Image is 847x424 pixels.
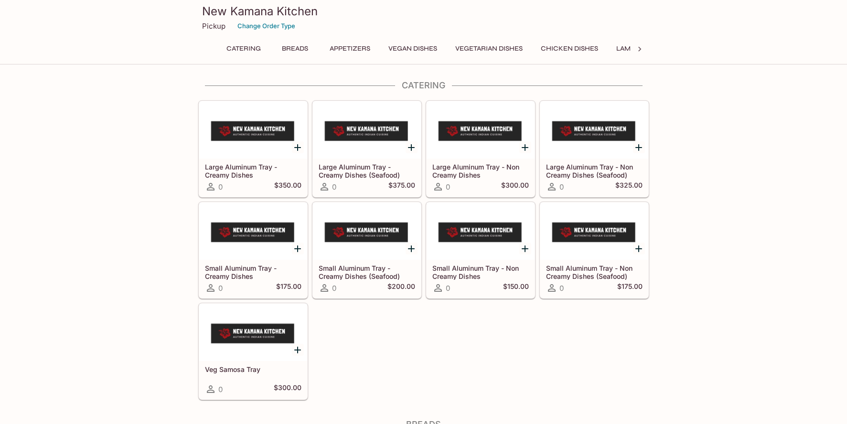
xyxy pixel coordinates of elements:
h5: Small Aluminum Tray - Creamy Dishes [205,264,301,280]
h5: Small Aluminum Tray - Creamy Dishes (Seafood) [319,264,415,280]
h5: Large Aluminum Tray - Non Creamy Dishes [432,163,529,179]
a: Large Aluminum Tray - Non Creamy Dishes (Seafood)0$325.00 [540,101,649,197]
h5: $175.00 [276,282,301,294]
div: Large Aluminum Tray - Non Creamy Dishes [427,101,535,159]
button: Add Small Aluminum Tray - Non Creamy Dishes [519,243,531,254]
h5: $350.00 [274,181,301,192]
p: Pickup [202,21,225,31]
button: Add Large Aluminum Tray - Non Creamy Dishes [519,141,531,153]
h5: $200.00 [387,282,415,294]
a: Small Aluminum Tray - Non Creamy Dishes (Seafood)0$175.00 [540,202,649,298]
span: 0 [559,284,564,293]
div: Small Aluminum Tray - Non Creamy Dishes [427,202,535,260]
button: Add Large Aluminum Tray - Creamy Dishes [292,141,304,153]
button: Breads [274,42,317,55]
a: Large Aluminum Tray - Non Creamy Dishes0$300.00 [426,101,535,197]
div: Veg Samosa Tray [199,304,307,361]
span: 0 [446,284,450,293]
h5: Veg Samosa Tray [205,365,301,373]
button: Add Large Aluminum Tray - Creamy Dishes (Seafood) [406,141,418,153]
div: Small Aluminum Tray - Creamy Dishes (Seafood) [313,202,421,260]
a: Veg Samosa Tray0$300.00 [199,303,308,400]
a: Small Aluminum Tray - Non Creamy Dishes0$150.00 [426,202,535,298]
button: Lamb Dishes [611,42,665,55]
span: 0 [218,182,223,191]
div: Large Aluminum Tray - Non Creamy Dishes (Seafood) [540,101,648,159]
h5: Large Aluminum Tray - Creamy Dishes [205,163,301,179]
h5: Large Aluminum Tray - Non Creamy Dishes (Seafood) [546,163,643,179]
h5: $150.00 [503,282,529,294]
h5: $175.00 [617,282,643,294]
a: Small Aluminum Tray - Creamy Dishes (Seafood)0$200.00 [312,202,421,298]
h5: Small Aluminum Tray - Non Creamy Dishes [432,264,529,280]
h4: Catering [198,80,649,91]
h5: $375.00 [388,181,415,192]
span: 0 [218,385,223,394]
h5: $300.00 [501,181,529,192]
h5: $300.00 [274,383,301,395]
a: Large Aluminum Tray - Creamy Dishes0$350.00 [199,101,308,197]
button: Appetizers [324,42,375,55]
button: Vegan Dishes [383,42,442,55]
button: Vegetarian Dishes [450,42,528,55]
button: Add Large Aluminum Tray - Non Creamy Dishes (Seafood) [633,141,645,153]
button: Catering [221,42,266,55]
h3: New Kamana Kitchen [202,4,645,19]
h5: $325.00 [615,181,643,192]
button: Add Small Aluminum Tray - Non Creamy Dishes (Seafood) [633,243,645,254]
a: Small Aluminum Tray - Creamy Dishes0$175.00 [199,202,308,298]
div: Small Aluminum Tray - Creamy Dishes [199,202,307,260]
button: Add Small Aluminum Tray - Creamy Dishes (Seafood) [406,243,418,254]
div: Small Aluminum Tray - Non Creamy Dishes (Seafood) [540,202,648,260]
h5: Small Aluminum Tray - Non Creamy Dishes (Seafood) [546,264,643,280]
span: 0 [332,284,336,293]
span: 0 [218,284,223,293]
button: Add Small Aluminum Tray - Creamy Dishes [292,243,304,254]
span: 0 [332,182,336,191]
div: Large Aluminum Tray - Creamy Dishes (Seafood) [313,101,421,159]
a: Large Aluminum Tray - Creamy Dishes (Seafood)0$375.00 [312,101,421,197]
span: 0 [446,182,450,191]
h5: Large Aluminum Tray - Creamy Dishes (Seafood) [319,163,415,179]
span: 0 [559,182,564,191]
button: Chicken Dishes [536,42,603,55]
button: Change Order Type [233,19,300,33]
div: Large Aluminum Tray - Creamy Dishes [199,101,307,159]
button: Add Veg Samosa Tray [292,344,304,356]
